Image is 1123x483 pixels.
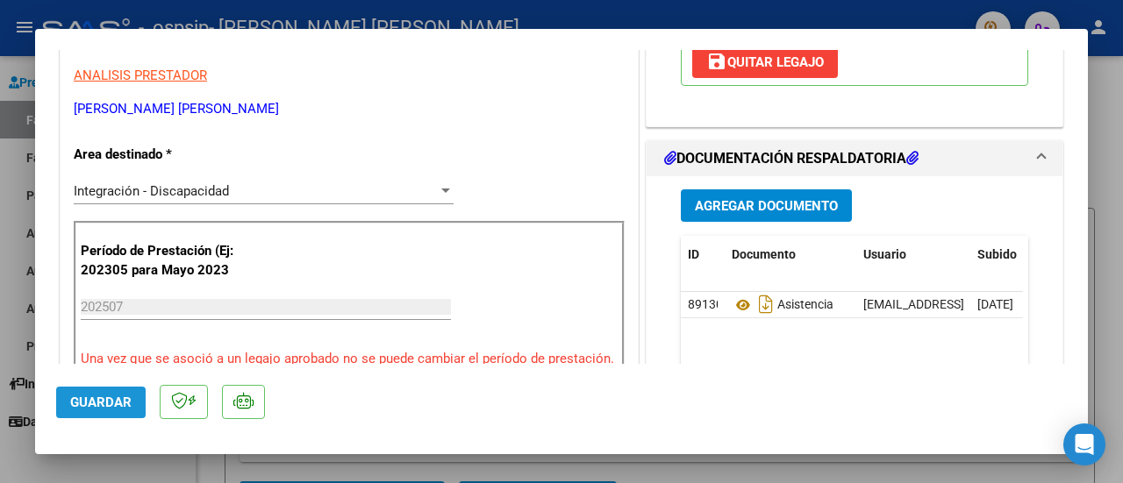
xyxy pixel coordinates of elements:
span: Subido [977,247,1017,261]
button: Guardar [56,387,146,418]
datatable-header-cell: Subido [970,236,1058,273]
span: ANALISIS PRESTADOR [74,67,207,83]
span: Documento [732,247,796,261]
i: Descargar documento [755,290,777,318]
h1: DOCUMENTACIÓN RESPALDATORIA [664,148,919,169]
span: Agregar Documento [695,198,838,214]
p: Una vez que se asoció a un legajo aprobado no se puede cambiar el período de prestación. [81,349,618,369]
span: Usuario [863,247,906,261]
mat-icon: save [706,51,727,72]
p: Area destinado * [74,145,239,165]
button: Agregar Documento [681,189,852,222]
mat-expansion-panel-header: DOCUMENTACIÓN RESPALDATORIA [647,141,1062,176]
button: Quitar Legajo [692,46,838,78]
span: 89130 [688,297,723,311]
div: Open Intercom Messenger [1063,423,1105,465]
span: Quitar Legajo [706,54,824,70]
span: Asistencia [732,298,833,312]
datatable-header-cell: Usuario [856,236,970,273]
span: Integración - Discapacidad [74,183,229,199]
datatable-header-cell: Documento [725,236,856,273]
datatable-header-cell: ID [681,236,725,273]
p: Período de Prestación (Ej: 202305 para Mayo 2023 [81,241,242,281]
p: [PERSON_NAME] [PERSON_NAME] [74,99,625,119]
span: Guardar [70,394,132,410]
span: ID [688,247,699,261]
span: [DATE] [977,297,1013,311]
